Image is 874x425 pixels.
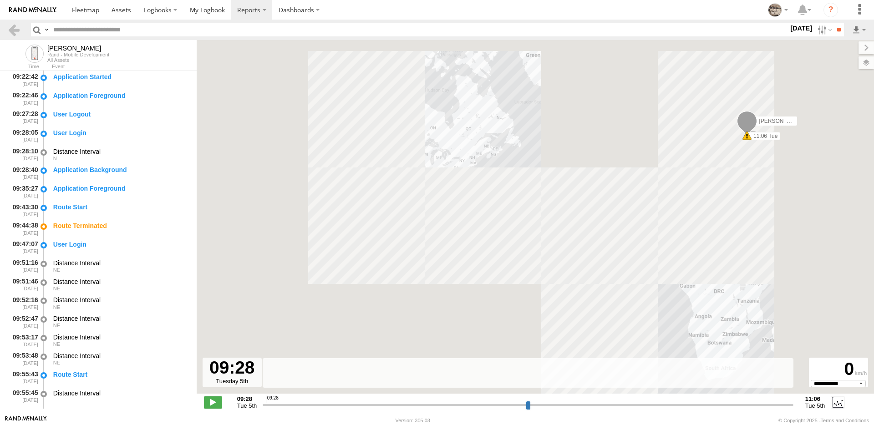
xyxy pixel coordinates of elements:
[53,333,188,341] div: Distance Interval
[814,23,833,36] label: Search Filter Options
[778,418,869,423] div: © Copyright 2025 -
[7,406,39,423] div: 09:55:49 [DATE]
[53,267,60,273] span: Heading: 49
[53,278,188,286] div: Distance Interval
[7,202,39,218] div: 09:43:30 [DATE]
[237,395,257,402] strong: 09:28
[5,416,47,425] a: Visit our Website
[7,295,39,312] div: 09:52:16 [DATE]
[53,166,188,174] div: Application Background
[7,146,39,163] div: 09:28:10 [DATE]
[823,3,838,17] i: ?
[805,395,825,402] strong: 11:06
[53,259,188,267] div: Distance Interval
[204,396,222,408] label: Play/Stop
[396,418,430,423] div: Version: 305.03
[53,323,60,328] span: Heading: 49
[47,52,109,57] div: Rand - Mobile Development
[53,360,60,365] span: Heading: 49
[53,408,188,416] div: Route Terminated
[53,73,188,81] div: Application Started
[47,57,109,63] div: All Assets
[810,359,867,380] div: 0
[53,222,188,230] div: Route Terminated
[851,23,867,36] label: Export results as...
[53,203,188,211] div: Route Start
[7,90,39,107] div: 09:22:46 [DATE]
[7,165,39,182] div: 09:28:40 [DATE]
[52,65,197,69] div: Event
[7,388,39,405] div: 09:55:45 [DATE]
[788,23,814,33] label: [DATE]
[7,332,39,349] div: 09:53:17 [DATE]
[53,156,57,161] span: Heading: 5
[765,3,791,17] div: Vlad h
[53,296,188,304] div: Distance Interval
[53,286,60,291] span: Heading: 49
[237,402,257,409] span: Tue 5th Aug 2025
[53,352,188,360] div: Distance Interval
[9,7,56,13] img: rand-logo.svg
[7,258,39,274] div: 09:51:16 [DATE]
[7,239,39,256] div: 09:47:07 [DATE]
[7,276,39,293] div: 09:51:46 [DATE]
[53,304,60,310] span: Heading: 49
[7,183,39,200] div: 09:35:27 [DATE]
[53,341,60,347] span: Heading: 49
[7,350,39,367] div: 09:53:48 [DATE]
[7,23,20,36] a: Back to previous Page
[7,109,39,126] div: 09:27:28 [DATE]
[53,240,188,248] div: User Login
[53,91,188,100] div: Application Foreground
[7,369,39,386] div: 09:55:43 [DATE]
[53,110,188,118] div: User Logout
[805,402,825,409] span: Tue 5th Aug 2025
[53,370,188,379] div: Route Start
[43,23,50,36] label: Search Query
[759,118,804,124] span: [PERSON_NAME]
[7,313,39,330] div: 09:52:47 [DATE]
[747,132,780,140] label: 11:06 Tue
[7,65,39,69] div: Time
[53,129,188,137] div: User Login
[7,71,39,88] div: 09:22:42 [DATE]
[53,184,188,192] div: Application Foreground
[821,418,869,423] a: Terms and Conditions
[7,127,39,144] div: 09:28:05 [DATE]
[47,45,109,52] div: Vladyslav Kishchak - View Asset History
[266,395,279,403] span: 09:28
[53,389,188,397] div: Distance Interval
[53,314,188,323] div: Distance Interval
[7,220,39,237] div: 09:44:38 [DATE]
[53,147,188,156] div: Distance Interval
